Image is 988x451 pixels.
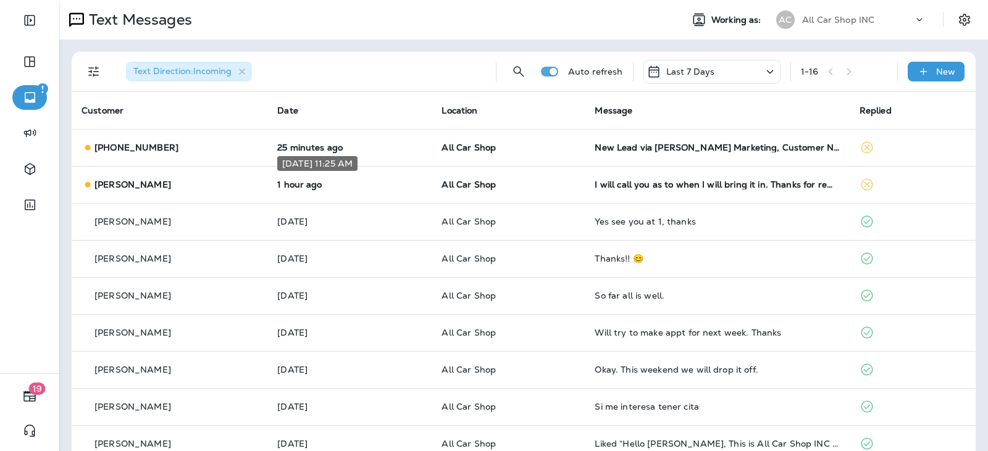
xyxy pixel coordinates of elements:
[94,143,178,152] p: [PHONE_NUMBER]
[29,383,46,395] span: 19
[442,327,496,338] span: All Car Shop
[595,365,839,374] div: Okay. This weekend we will drop it off.
[595,143,839,152] div: New Lead via Merrick Marketing, Customer Name: OTILIO G., Contact info: Masked phone number avail...
[82,59,106,84] button: Filters
[442,216,496,227] span: All Car Shop
[595,217,839,226] div: Yes see you at 1, thanks
[84,10,192,29] p: Text Messages
[595,180,839,189] div: I will call you as to when I will bring it in. Thanks for reminding me!
[595,328,839,337] div: Will try to make appt for next week. Thanks
[277,291,422,300] p: Sep 5, 2025 03:09 PM
[277,156,358,171] div: [DATE] 11:25 AM
[277,143,422,152] p: Sep 9, 2025 12:33 PM
[595,254,839,263] div: Thanks!! 😊
[442,401,496,412] span: All Car Shop
[94,180,171,189] p: [PERSON_NAME]
[595,291,839,300] div: So far all is well.
[277,217,422,226] p: Sep 8, 2025 09:04 AM
[94,439,171,449] p: [PERSON_NAME]
[277,180,422,189] p: Sep 9, 2025 11:25 AM
[666,67,715,77] p: Last 7 Days
[277,439,422,449] p: Sep 2, 2025 11:24 AM
[94,328,171,337] p: [PERSON_NAME]
[802,15,874,25] p: All Car Shop INC
[442,364,496,375] span: All Car Shop
[953,9,976,31] button: Settings
[442,290,496,301] span: All Car Shop
[442,253,496,264] span: All Car Shop
[277,105,298,116] span: Date
[12,8,47,33] button: Expand Sidebar
[595,402,839,412] div: Si me interesa tener cita
[568,67,623,77] p: Auto refresh
[126,62,252,81] div: Text Direction:Incoming
[936,67,955,77] p: New
[277,365,422,374] p: Sep 4, 2025 08:46 AM
[442,438,496,449] span: All Car Shop
[277,254,422,263] p: Sep 5, 2025 05:12 PM
[442,142,496,153] span: All Car Shop
[711,15,764,25] span: Working as:
[277,402,422,412] p: Sep 2, 2025 11:49 AM
[94,365,171,374] p: [PERSON_NAME]
[595,439,839,449] div: Liked “Hello Vicki, This is All Car Shop INC with a friendly reminder for your scheduled drop off...
[860,105,892,116] span: Replied
[94,402,171,412] p: [PERSON_NAME]
[595,105,632,116] span: Message
[94,254,171,263] p: [PERSON_NAME]
[94,291,171,300] p: [PERSON_NAME]
[94,217,171,226] p: [PERSON_NAME]
[82,105,124,116] span: Customer
[277,328,422,337] p: Sep 4, 2025 11:36 AM
[133,65,232,77] span: Text Direction : Incoming
[506,59,531,84] button: Search Messages
[801,67,819,77] div: 1 - 16
[776,10,795,29] div: AC
[442,105,477,116] span: Location
[442,179,496,190] span: All Car Shop
[12,384,47,408] button: 19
